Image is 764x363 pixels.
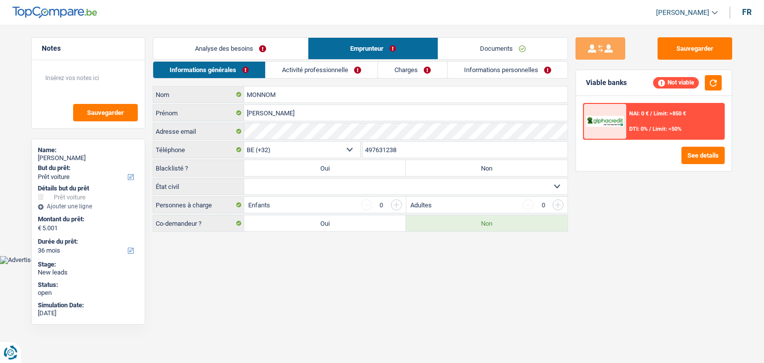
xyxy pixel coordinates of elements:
div: Name: [38,146,139,154]
div: New leads [38,269,139,276]
label: Téléphone [153,142,244,158]
label: Enfants [248,202,270,208]
div: Détails but du prêt [38,184,139,192]
label: Blacklisté ? [153,160,244,176]
a: Emprunteur [308,38,438,59]
h5: Notes [42,44,135,53]
div: Simulation Date: [38,301,139,309]
button: See details [681,147,725,164]
label: But du prêt: [38,164,137,172]
div: 0 [539,202,548,208]
div: [PERSON_NAME] [38,154,139,162]
label: Montant du prêt: [38,215,137,223]
span: / [649,126,651,132]
div: [DATE] [38,309,139,317]
a: Charges [378,62,447,78]
button: Sauvegarder [73,104,138,121]
label: Durée du prêt: [38,238,137,246]
label: Adultes [410,202,432,208]
span: Sauvegarder [87,109,124,116]
a: [PERSON_NAME] [648,4,718,21]
div: Viable banks [586,79,627,87]
label: État civil [153,179,244,194]
a: Activité professionnelle [266,62,378,78]
label: Non [406,160,568,176]
div: Ajouter une ligne [38,203,139,210]
label: Personnes à charge [153,197,244,213]
span: € [38,224,41,232]
a: Informations personnelles [448,62,568,78]
span: DTI: 0% [629,126,648,132]
a: Documents [438,38,568,59]
span: NAI: 0 € [629,110,649,117]
span: / [650,110,652,117]
div: Not viable [653,77,699,88]
img: TopCompare Logo [12,6,97,18]
label: Oui [244,215,406,231]
div: open [38,289,139,297]
a: Informations générales [153,62,265,78]
label: Adresse email [153,123,244,139]
label: Oui [244,160,406,176]
div: fr [742,7,752,17]
label: Co-demandeur ? [153,215,244,231]
label: Nom [153,87,244,102]
button: Sauvegarder [658,37,732,60]
span: Limit: >850 € [654,110,686,117]
label: Non [406,215,568,231]
div: Status: [38,281,139,289]
input: 401020304 [363,142,568,158]
span: [PERSON_NAME] [656,8,709,17]
a: Analyse des besoins [153,38,308,59]
img: AlphaCredit [586,116,623,127]
label: Prénom [153,105,244,121]
div: Stage: [38,261,139,269]
div: 0 [377,202,386,208]
span: Limit: <50% [653,126,681,132]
